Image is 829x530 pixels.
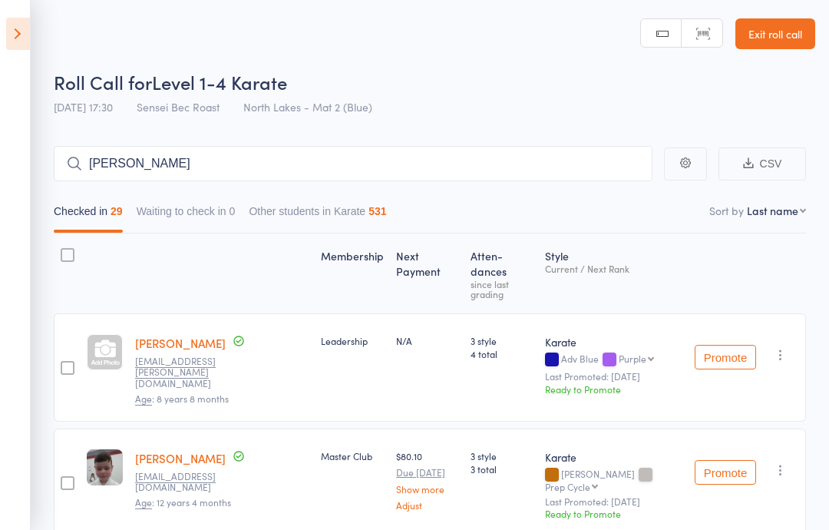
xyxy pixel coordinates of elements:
[321,449,384,462] div: Master Club
[619,353,646,363] div: Purple
[545,353,682,366] div: Adv Blue
[695,345,756,369] button: Promote
[471,334,533,347] span: 3 style
[718,147,806,181] button: CSV
[390,240,464,306] div: Next Payment
[230,205,236,217] div: 0
[135,495,231,509] span: : 12 years 4 months
[545,449,682,465] div: Karate
[111,205,123,217] div: 29
[249,197,386,233] button: Other students in Karate531
[135,471,235,493] small: bamba1811@bigpond.com
[152,69,287,94] span: Level 1-4 Karate
[471,347,533,360] span: 4 total
[54,146,652,181] input: Search by name
[545,469,682,492] div: [PERSON_NAME]
[709,203,744,218] label: Sort by
[396,334,458,347] div: N/A
[545,496,682,507] small: Last Promoted: [DATE]
[471,449,533,462] span: 3 style
[545,371,682,382] small: Last Promoted: [DATE]
[54,197,123,233] button: Checked in29
[471,462,533,475] span: 3 total
[54,69,152,94] span: Roll Call for
[368,205,386,217] div: 531
[243,99,372,114] span: North Lakes - Mat 2 (Blue)
[545,507,682,520] div: Ready to Promote
[545,334,682,349] div: Karate
[695,460,756,485] button: Promote
[135,335,226,351] a: [PERSON_NAME]
[464,240,539,306] div: Atten­dances
[87,449,123,485] img: image1596844112.png
[396,449,458,510] div: $80.10
[54,99,113,114] span: [DATE] 17:30
[137,99,220,114] span: Sensei Bec Roast
[539,240,689,306] div: Style
[135,392,229,406] span: : 8 years 8 months
[545,383,682,396] div: Ready to Promote
[396,467,458,478] small: Due [DATE]
[135,450,226,466] a: [PERSON_NAME]
[747,203,798,218] div: Last name
[396,484,458,494] a: Show more
[545,482,590,492] div: Prep Cycle
[135,356,235,389] small: martinique.caccamo@gmail.com
[396,500,458,510] a: Adjust
[315,240,390,306] div: Membership
[137,197,236,233] button: Waiting to check in0
[321,334,384,347] div: Leadership
[545,263,682,273] div: Current / Next Rank
[471,279,533,299] div: since last grading
[735,18,815,49] a: Exit roll call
